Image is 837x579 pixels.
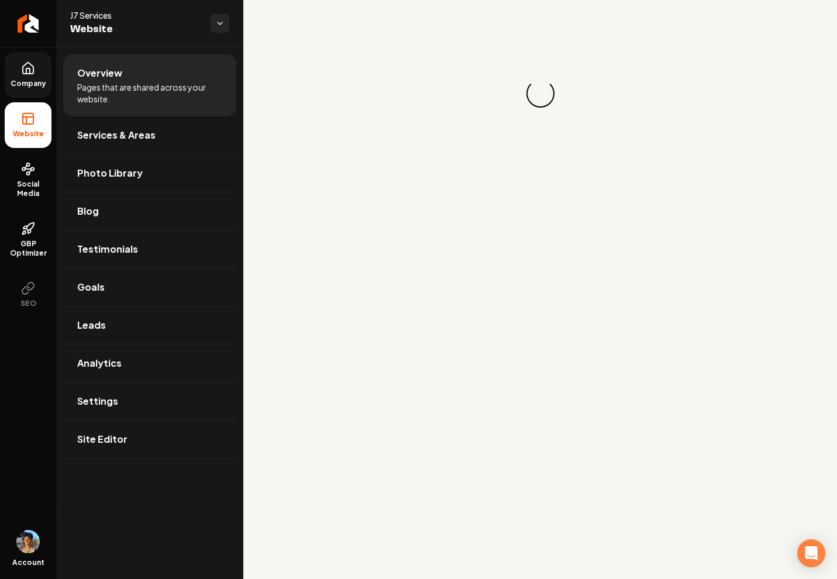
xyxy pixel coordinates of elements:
a: Services & Areas [63,116,236,154]
span: Blog [77,204,99,218]
div: Loading [521,74,560,113]
button: SEO [5,272,51,318]
a: Company [5,52,51,98]
img: Aditya Nair [16,530,40,553]
span: SEO [16,299,41,308]
a: Blog [63,192,236,230]
span: J7 Services [70,9,201,21]
span: Social Media [5,180,51,198]
a: Site Editor [63,421,236,458]
div: Open Intercom Messenger [797,539,825,567]
span: Goals [77,280,105,294]
a: Leads [63,306,236,344]
span: Overview [77,66,122,80]
a: Settings [63,382,236,420]
span: Leads [77,318,106,332]
span: Services & Areas [77,128,156,142]
a: Goals [63,268,236,306]
a: Analytics [63,344,236,382]
a: Testimonials [63,230,236,268]
span: Site Editor [77,432,128,446]
span: Company [6,79,51,88]
span: Settings [77,394,118,408]
img: Rebolt Logo [18,14,39,33]
span: Analytics [77,356,122,370]
a: GBP Optimizer [5,212,51,267]
span: Photo Library [77,166,143,180]
span: GBP Optimizer [5,239,51,258]
span: Account [12,558,44,567]
a: Social Media [5,153,51,208]
a: Photo Library [63,154,236,192]
span: Testimonials [77,242,138,256]
span: Pages that are shared across your website. [77,81,222,105]
button: Open user button [16,530,40,553]
span: Website [8,129,49,139]
span: Website [70,21,201,37]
